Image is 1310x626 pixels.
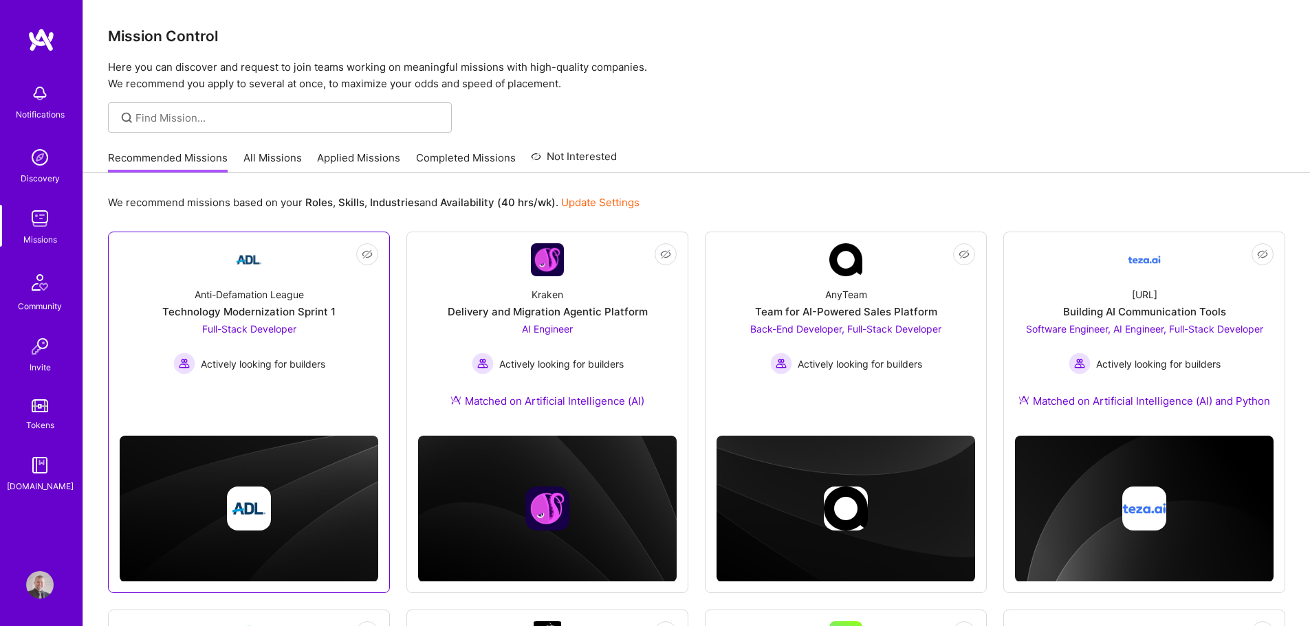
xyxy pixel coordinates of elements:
[1257,249,1268,260] i: icon EyeClosed
[499,357,624,371] span: Actively looking for builders
[26,418,54,432] div: Tokens
[135,111,441,125] input: Find Mission...
[227,487,271,530] img: Company logo
[30,360,51,375] div: Invite
[825,287,867,302] div: AnyTeam
[108,195,640,210] p: We recommend missions based on your , , and .
[472,353,494,375] img: Actively looking for builders
[418,243,677,425] a: Company LogoKrakenDelivery and Migration Agentic PlatformAI Engineer Actively looking for builder...
[162,304,336,319] div: Technology Modernization Sprint 1
[717,436,975,582] img: cover
[1026,323,1263,335] span: Software Engineer, AI Engineer, Full-Stack Developer
[755,304,937,319] div: Team for AI-Powered Sales Platform
[959,249,970,260] i: icon EyeClosed
[23,266,56,299] img: Community
[26,80,54,107] img: bell
[120,436,378,582] img: cover
[23,571,57,599] a: User Avatar
[1132,287,1157,302] div: [URL]
[1015,243,1274,425] a: Company Logo[URL]Building AI Communication ToolsSoftware Engineer, AI Engineer, Full-Stack Develo...
[26,571,54,599] img: User Avatar
[317,150,400,173] a: Applied Missions
[18,299,62,313] div: Community
[531,148,617,173] a: Not Interested
[232,243,265,276] img: Company Logo
[531,243,564,276] img: Company Logo
[829,243,862,276] img: Company Logo
[362,249,373,260] i: icon EyeClosed
[750,323,941,335] span: Back-End Developer, Full-Stack Developer
[7,479,74,493] div: [DOMAIN_NAME]
[532,287,563,302] div: Kraken
[120,243,378,407] a: Company LogoAnti-Defamation LeagueTechnology Modernization Sprint 1Full-Stack Developer Actively ...
[28,27,55,52] img: logo
[26,144,54,171] img: discovery
[338,196,364,209] b: Skills
[824,487,868,530] img: Company logo
[23,232,57,247] div: Missions
[370,196,419,209] b: Industries
[1128,243,1161,276] img: Company Logo
[108,150,228,173] a: Recommended Missions
[1096,357,1221,371] span: Actively looking for builders
[173,353,195,375] img: Actively looking for builders
[305,196,333,209] b: Roles
[26,451,54,479] img: guide book
[1015,436,1274,582] img: cover
[448,304,648,319] div: Delivery and Migration Agentic Platform
[1018,394,1029,405] img: Ateam Purple Icon
[418,436,677,582] img: cover
[1063,304,1226,319] div: Building AI Communication Tools
[522,323,573,335] span: AI Engineer
[195,287,304,302] div: Anti-Defamation League
[202,323,296,335] span: Full-Stack Developer
[26,333,54,360] img: Invite
[717,243,975,407] a: Company LogoAnyTeamTeam for AI-Powered Sales PlatformBack-End Developer, Full-Stack Developer Act...
[770,353,792,375] img: Actively looking for builders
[108,59,1285,92] p: Here you can discover and request to join teams working on meaningful missions with high-quality ...
[26,205,54,232] img: teamwork
[1122,487,1166,530] img: Company logo
[416,150,516,173] a: Completed Missions
[561,196,640,209] a: Update Settings
[440,196,556,209] b: Availability (40 hrs/wk)
[243,150,302,173] a: All Missions
[201,357,325,371] span: Actively looking for builders
[32,399,48,412] img: tokens
[450,394,461,405] img: Ateam Purple Icon
[525,487,569,530] img: Company logo
[16,107,65,122] div: Notifications
[1018,394,1270,408] div: Matched on Artificial Intelligence (AI) and Python
[119,110,135,126] i: icon SearchGrey
[108,27,1285,45] h3: Mission Control
[660,249,671,260] i: icon EyeClosed
[450,394,644,408] div: Matched on Artificial Intelligence (AI)
[21,171,60,186] div: Discovery
[1069,353,1091,375] img: Actively looking for builders
[798,357,922,371] span: Actively looking for builders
